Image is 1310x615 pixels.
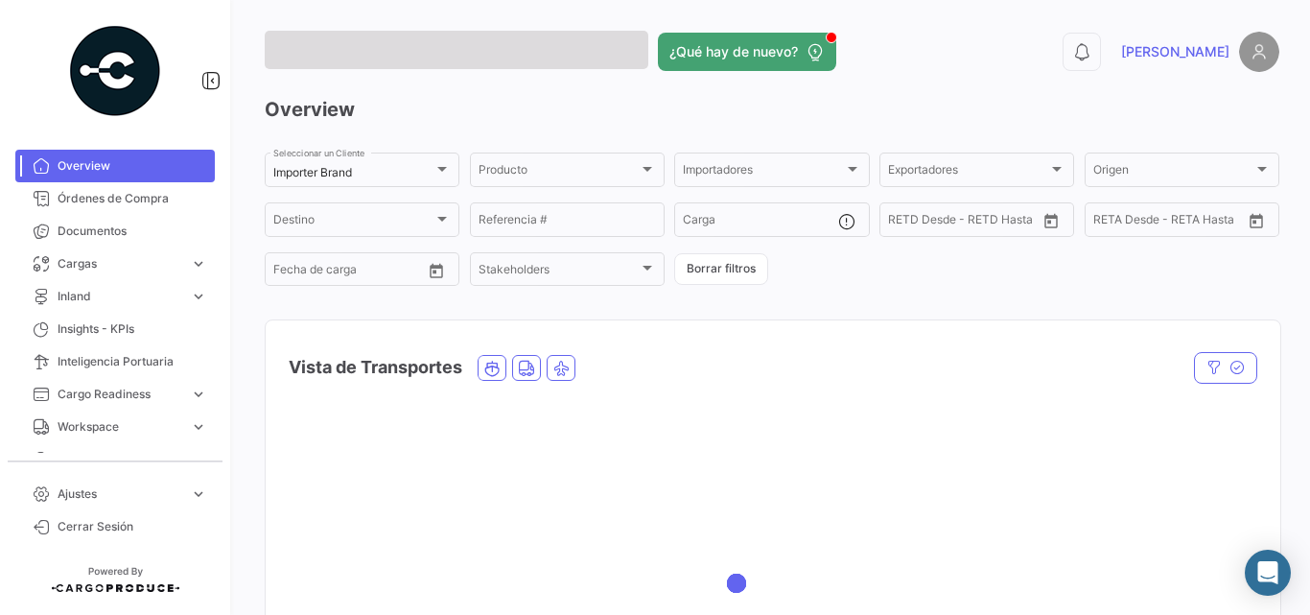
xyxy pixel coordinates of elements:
[273,216,433,229] span: Destino
[1037,206,1065,235] button: Open calendar
[15,182,215,215] a: Órdenes de Compra
[58,518,207,535] span: Cerrar Sesión
[265,96,1279,123] h3: Overview
[548,356,574,380] button: Air
[58,485,182,503] span: Ajustes
[1141,216,1212,229] input: Hasta
[58,320,207,338] span: Insights - KPIs
[15,443,215,476] a: Programas
[15,345,215,378] a: Inteligencia Portuaria
[1093,216,1128,229] input: Desde
[289,354,462,381] h4: Vista de Transportes
[190,386,207,403] span: expand_more
[1093,166,1253,179] span: Origen
[321,266,392,279] input: Hasta
[58,255,182,272] span: Cargas
[67,23,163,119] img: powered-by.png
[15,150,215,182] a: Overview
[1121,42,1229,61] span: [PERSON_NAME]
[674,253,768,285] button: Borrar filtros
[190,418,207,436] span: expand_more
[936,216,1007,229] input: Hasta
[1242,206,1271,235] button: Open calendar
[683,166,843,179] span: Importadores
[669,42,798,61] span: ¿Qué hay de nuevo?
[888,216,923,229] input: Desde
[58,418,182,436] span: Workspace
[190,288,207,305] span: expand_more
[513,356,540,380] button: Land
[58,190,207,207] span: Órdenes de Compra
[658,33,836,71] button: ¿Qué hay de nuevo?
[422,256,451,285] button: Open calendar
[58,157,207,175] span: Overview
[190,255,207,272] span: expand_more
[58,451,207,468] span: Programas
[1245,550,1291,596] div: Abrir Intercom Messenger
[15,215,215,248] a: Documentos
[479,166,639,179] span: Producto
[273,266,308,279] input: Desde
[479,356,505,380] button: Ocean
[58,223,207,240] span: Documentos
[190,485,207,503] span: expand_more
[888,166,1048,179] span: Exportadores
[15,313,215,345] a: Insights - KPIs
[479,266,639,279] span: Stakeholders
[58,386,182,403] span: Cargo Readiness
[273,165,352,179] mat-select-trigger: Importer Brand
[58,353,207,370] span: Inteligencia Portuaria
[1239,32,1279,72] img: placeholder-user.png
[58,288,182,305] span: Inland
